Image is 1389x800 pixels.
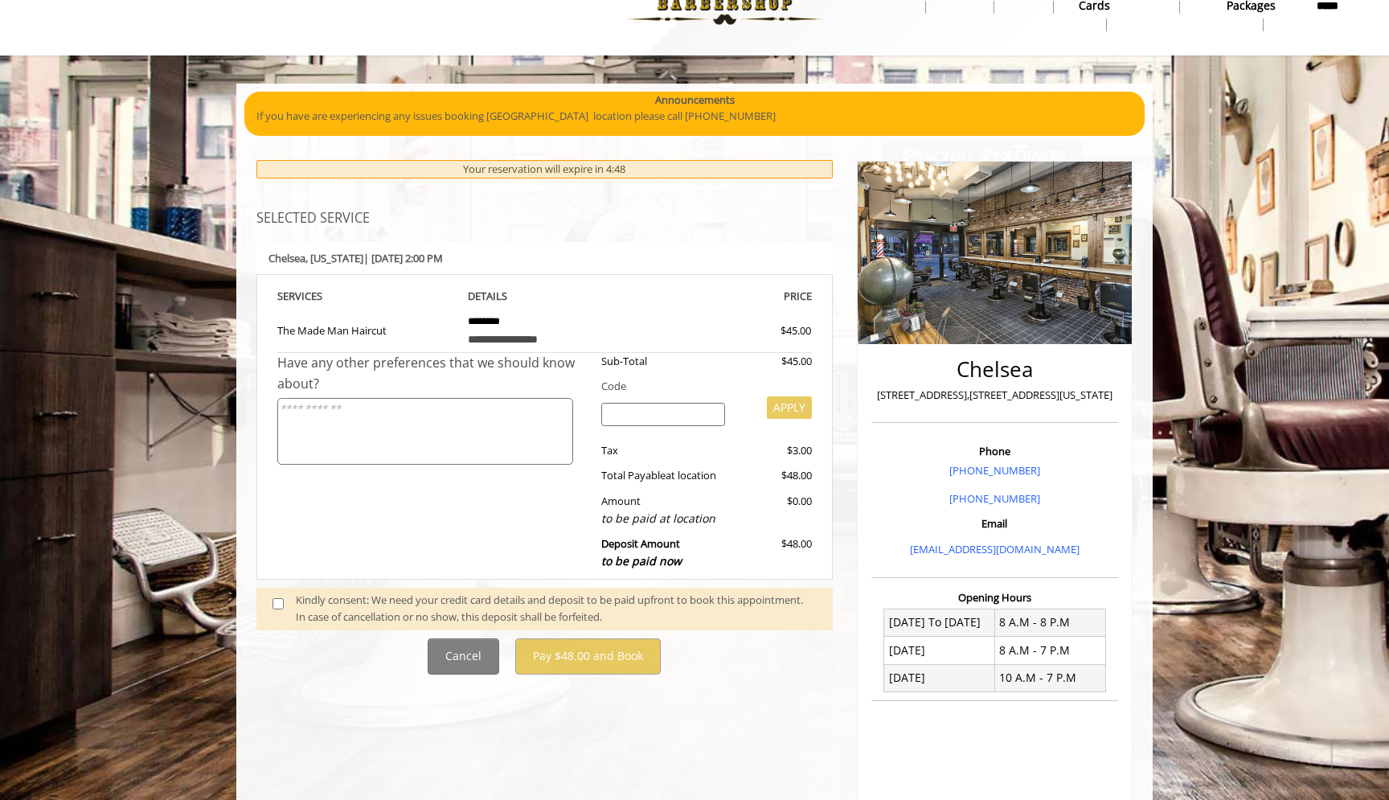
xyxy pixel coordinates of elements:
td: 8 A.M - 7 P.M [994,637,1105,664]
span: at location [666,468,716,482]
th: SERVICE [277,287,456,306]
span: S [317,289,322,303]
button: Pay $48.00 and Book [515,638,661,675]
div: Your reservation will expire in 4:48 [256,160,833,178]
span: , [US_STATE] [305,251,363,265]
td: 10 A.M - 7 P.M [994,664,1105,691]
div: $48.00 [737,467,811,484]
div: to be paid at location [601,510,726,527]
td: [DATE] [884,637,995,664]
div: Have any other preferences that we should know about? [277,353,589,394]
h3: Opening Hours [871,592,1118,603]
div: $45.00 [723,322,811,339]
button: Cancel [428,638,499,675]
h3: Email [875,518,1114,529]
div: Total Payable [589,467,738,484]
td: 8 A.M - 8 P.M [994,609,1105,636]
div: $48.00 [737,535,811,570]
p: If you have are experiencing any issues booking [GEOGRAPHIC_DATA] location please call [PHONE_NUM... [256,108,1133,125]
div: Code [589,378,812,395]
div: Tax [589,442,738,459]
span: to be paid now [601,553,682,568]
div: Amount [589,493,738,527]
a: [PHONE_NUMBER] [949,491,1040,506]
a: [EMAIL_ADDRESS][DOMAIN_NAME] [910,542,1080,556]
h3: SELECTED SERVICE [256,211,833,226]
th: DETAILS [456,287,634,306]
h2: Chelsea [875,358,1114,381]
b: Announcements [655,92,735,109]
div: $3.00 [737,442,811,459]
p: [STREET_ADDRESS],[STREET_ADDRESS][US_STATE] [875,387,1114,404]
div: $45.00 [737,353,811,370]
b: Deposit Amount [601,536,682,568]
button: APPLY [767,396,812,419]
td: [DATE] [884,664,995,691]
a: [PHONE_NUMBER] [949,463,1040,478]
td: The Made Man Haircut [277,306,456,353]
b: Chelsea | [DATE] 2:00 PM [268,251,443,265]
th: PRICE [633,287,812,306]
div: Kindly consent: We need your credit card details and deposit to be paid upfront to book this appo... [296,592,817,626]
div: $0.00 [737,493,811,527]
div: Sub-Total [589,353,738,370]
h3: Phone [875,445,1114,457]
td: [DATE] To [DATE] [884,609,995,636]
